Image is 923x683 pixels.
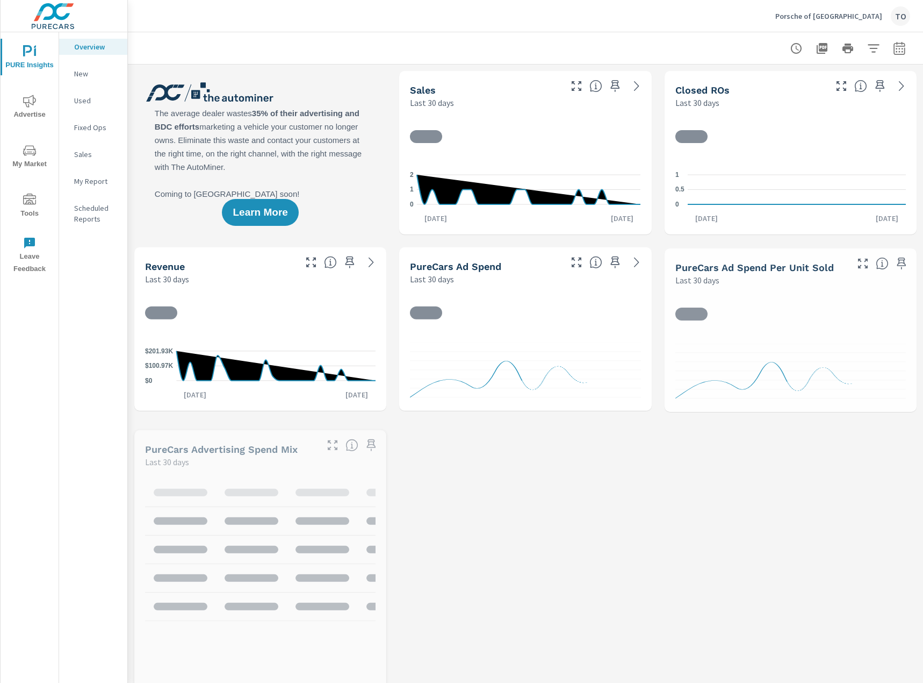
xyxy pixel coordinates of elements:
[891,6,910,26] div: TO
[675,262,834,273] h5: PureCars Ad Spend Per Unit Sold
[675,274,719,287] p: Last 30 days
[607,77,624,95] span: Save this to your personalized report
[675,96,719,109] p: Last 30 days
[410,201,414,208] text: 0
[74,203,119,224] p: Scheduled Reports
[4,237,55,275] span: Leave Feedback
[775,11,882,21] p: Porsche of [GEOGRAPHIC_DATA]
[837,38,859,59] button: Print Report
[233,208,287,217] span: Learn More
[59,66,127,82] div: New
[59,93,127,109] div: Used
[675,201,679,208] text: 0
[410,96,454,109] p: Last 30 days
[341,254,358,271] span: Save this to your personalized report
[863,38,884,59] button: Apply Filters
[74,122,119,133] p: Fixed Ops
[4,95,55,121] span: Advertise
[854,80,867,93] span: Number of Repair Orders Closed by the selected dealership group over the selected time range. [So...
[628,77,645,95] a: See more details in report
[410,261,501,272] h5: PureCars Ad Spend
[145,377,153,385] text: $0
[74,176,119,187] p: My Report
[145,456,189,468] p: Last 30 days
[675,84,730,96] h5: Closed ROs
[607,254,624,271] span: Save this to your personalized report
[145,362,173,369] text: $100.97K
[4,194,55,220] span: Tools
[893,77,910,95] a: See more details in report
[324,256,337,269] span: Total sales revenue over the selected date range. [Source: This data is sourced from the dealer’s...
[893,255,910,272] span: Save this to your personalized report
[876,257,889,270] span: Average cost of advertising per each vehicle sold at the dealer over the selected date range. The...
[4,45,55,72] span: PURE Insights
[59,173,127,189] div: My Report
[589,80,602,93] span: Number of vehicles sold by the dealership over the selected date range. [Source: This data is sou...
[1,32,59,280] div: nav menu
[688,213,725,224] p: [DATE]
[145,444,298,455] h5: PureCars Advertising Spend Mix
[854,255,871,272] button: Make Fullscreen
[675,171,679,179] text: 1
[410,84,436,96] h5: Sales
[145,273,189,286] p: Last 30 days
[145,347,173,355] text: $201.93K
[145,261,185,272] h5: Revenue
[4,144,55,170] span: My Market
[176,389,214,400] p: [DATE]
[868,213,906,224] p: [DATE]
[59,119,127,136] div: Fixed Ops
[74,68,119,79] p: New
[628,254,645,271] a: See more details in report
[410,273,454,286] p: Last 30 days
[889,38,910,59] button: Select Date Range
[363,254,380,271] a: See more details in report
[410,186,414,194] text: 1
[338,389,376,400] p: [DATE]
[302,254,320,271] button: Make Fullscreen
[74,95,119,106] p: Used
[589,256,602,269] span: Total cost of media for all PureCars channels for the selected dealership group over the selected...
[811,38,833,59] button: "Export Report to PDF"
[59,146,127,162] div: Sales
[74,149,119,160] p: Sales
[675,186,684,194] text: 0.5
[833,77,850,95] button: Make Fullscreen
[417,213,455,224] p: [DATE]
[59,39,127,55] div: Overview
[59,200,127,227] div: Scheduled Reports
[568,77,585,95] button: Make Fullscreen
[222,199,298,226] button: Learn More
[324,437,341,454] button: Make Fullscreen
[603,213,641,224] p: [DATE]
[568,254,585,271] button: Make Fullscreen
[871,77,889,95] span: Save this to your personalized report
[410,171,414,179] text: 2
[363,437,380,454] span: Save this to your personalized report
[345,439,358,452] span: This table looks at how you compare to the amount of budget you spend per channel as opposed to y...
[74,41,119,52] p: Overview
